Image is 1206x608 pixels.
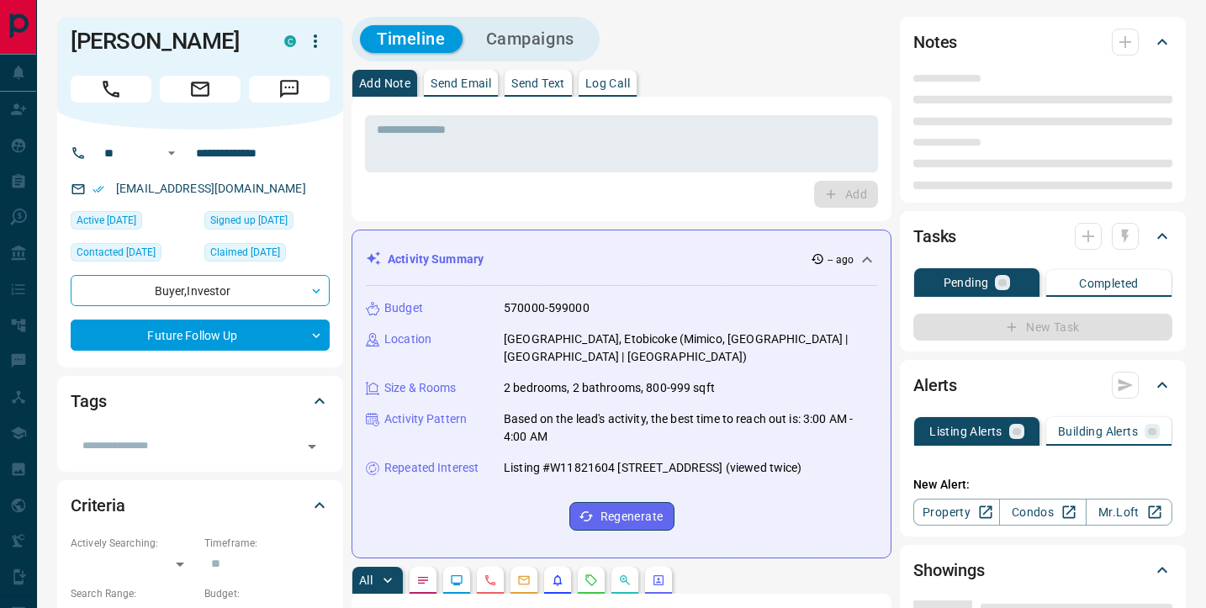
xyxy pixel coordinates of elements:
p: Send Text [511,77,565,89]
p: Building Alerts [1058,426,1138,437]
svg: Calls [484,574,497,587]
h2: Tags [71,388,106,415]
p: Repeated Interest [384,459,479,477]
svg: Opportunities [618,574,632,587]
div: Tue Jan 07 2020 [204,211,330,235]
p: Completed [1079,278,1139,289]
p: 2 bedrooms, 2 bathrooms, 800-999 sqft [504,379,715,397]
span: Active [DATE] [77,212,136,229]
div: condos.ca [284,35,296,47]
button: Timeline [360,25,463,53]
div: Thu Jul 31 2025 [71,243,196,267]
h1: [PERSON_NAME] [71,28,259,55]
svg: Notes [416,574,430,587]
svg: Listing Alerts [551,574,564,587]
p: -- ago [828,252,854,267]
p: Timeframe: [204,536,330,551]
p: All [359,574,373,586]
span: Contacted [DATE] [77,244,156,261]
span: Signed up [DATE] [210,212,288,229]
svg: Email Verified [93,183,104,195]
p: Add Note [359,77,410,89]
div: Activity Summary-- ago [366,244,877,275]
span: Call [71,76,151,103]
a: Condos [999,499,1086,526]
p: Activity Pattern [384,410,467,428]
p: Search Range: [71,586,196,601]
p: Budget [384,299,423,317]
span: Email [160,76,241,103]
h2: Alerts [913,372,957,399]
p: Budget: [204,586,330,601]
svg: Agent Actions [652,574,665,587]
h2: Notes [913,29,957,56]
p: Actively Searching: [71,536,196,551]
p: Listing Alerts [929,426,1002,437]
div: Mon Jan 24 2022 [204,243,330,267]
div: Tasks [913,216,1172,256]
button: Campaigns [469,25,591,53]
div: Showings [913,550,1172,590]
div: Mon Dec 30 2024 [71,211,196,235]
span: Claimed [DATE] [210,244,280,261]
p: Send Email [431,77,491,89]
button: Open [161,143,182,163]
p: 570000-599000 [504,299,590,317]
p: Location [384,330,431,348]
p: New Alert: [913,476,1172,494]
a: Property [913,499,1000,526]
p: Pending [944,277,989,288]
div: Criteria [71,485,330,526]
a: Mr.Loft [1086,499,1172,526]
svg: Emails [517,574,531,587]
svg: Lead Browsing Activity [450,574,463,587]
button: Regenerate [569,502,674,531]
button: Open [300,435,324,458]
div: Buyer , Investor [71,275,330,306]
p: Listing #W11821604 [STREET_ADDRESS] (viewed twice) [504,459,802,477]
h2: Showings [913,557,985,584]
p: Log Call [585,77,630,89]
h2: Tasks [913,223,956,250]
div: Tags [71,381,330,421]
h2: Criteria [71,492,125,519]
a: [EMAIL_ADDRESS][DOMAIN_NAME] [116,182,306,195]
p: [GEOGRAPHIC_DATA], Etobicoke (Mimico, [GEOGRAPHIC_DATA] | [GEOGRAPHIC_DATA] | [GEOGRAPHIC_DATA]) [504,330,877,366]
div: Future Follow Up [71,320,330,351]
p: Activity Summary [388,251,484,268]
svg: Requests [584,574,598,587]
div: Alerts [913,365,1172,405]
div: Notes [913,22,1172,62]
p: Size & Rooms [384,379,457,397]
p: Based on the lead's activity, the best time to reach out is: 3:00 AM - 4:00 AM [504,410,877,446]
span: Message [249,76,330,103]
